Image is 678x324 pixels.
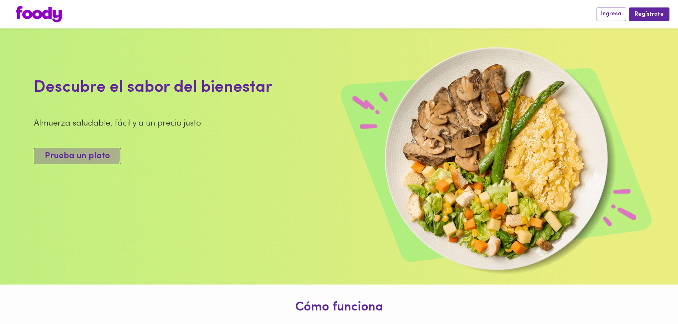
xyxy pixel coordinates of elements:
span: Regístrate [635,11,664,18]
span: Ingresa [601,11,621,17]
div: Almuerza saludable, fácil y a un precio justo [34,117,441,129]
button: Regístrate [629,7,669,21]
iframe: Messagebird Livechat Widget [637,283,671,317]
span: Prueba un plato [45,151,110,161]
button: Ingresa [596,7,626,21]
div: Descubre el sabor del bienestar [34,76,441,100]
button: Prueba un plato [34,148,121,165]
h1: Cómo funciona [5,301,673,315]
img: logo.png [16,6,62,22]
